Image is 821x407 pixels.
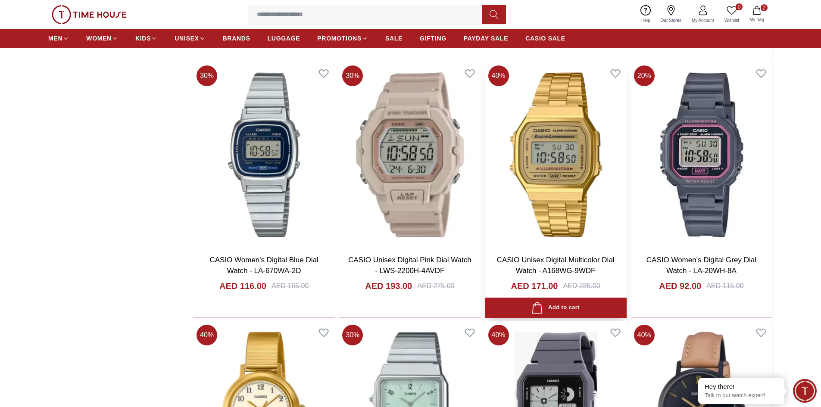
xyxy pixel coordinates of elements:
div: AED 165.00 [272,281,309,291]
img: CASIO Unisex Digital Multicolor Dial Watch - A168WG-9WDF [485,62,627,247]
div: AED 285.00 [563,281,600,291]
a: MEN [48,31,69,46]
span: 40 % [488,65,509,86]
a: UNISEX [175,31,205,46]
span: MEN [48,34,62,43]
div: AED 115.00 [706,281,743,291]
span: CASIO SALE [525,34,565,43]
a: 0Wishlist [719,3,744,25]
span: SALE [385,34,403,43]
span: 30 % [342,65,363,86]
span: WOMEN [86,34,112,43]
a: GIFTING [420,31,446,46]
img: CASIO Women's Digital Blue Dial Watch - LA-670WA-2D [193,62,335,247]
a: PAYDAY SALE [464,31,508,46]
img: ... [52,5,127,24]
a: KIDS [135,31,157,46]
span: 40 % [197,325,217,345]
p: Talk to our watch expert! [705,392,778,399]
span: PAYDAY SALE [464,34,508,43]
a: CASIO SALE [525,31,565,46]
button: Add to cart [485,298,627,318]
a: WOMEN [86,31,118,46]
span: PROMOTIONS [317,34,362,43]
a: Our Stores [656,3,687,25]
span: 2 [761,4,768,11]
span: Wishlist [721,17,743,24]
span: GIFTING [420,34,446,43]
div: Add to cart [531,302,579,314]
a: LUGGAGE [268,31,300,46]
span: 30 % [342,325,363,345]
a: CASIO Women's Digital Grey Dial Watch - LA-20WH-8A [646,256,756,275]
h4: AED 92.00 [659,280,701,292]
span: Our Stores [657,17,685,24]
span: 20 % [634,65,655,86]
div: AED 275.00 [417,281,454,291]
a: Help [636,3,656,25]
span: 30 % [197,65,217,86]
a: CASIO Unisex Digital Pink Dial Watch - LWS-2200H-4AVDF [348,256,471,275]
span: Help [638,17,654,24]
a: CASIO Unisex Digital Multicolor Dial Watch - A168WG-9WDF [497,256,615,275]
a: BRANDS [223,31,250,46]
span: 40 % [488,325,509,345]
span: 0 [736,3,743,10]
h4: AED 193.00 [365,280,412,292]
h4: AED 171.00 [511,280,558,292]
img: CASIO Unisex Digital Pink Dial Watch - LWS-2200H-4AVDF [339,62,481,247]
div: Chat Widget [793,379,817,403]
a: PROMOTIONS [317,31,368,46]
img: CASIO Women's Digital Grey Dial Watch - LA-20WH-8A [631,62,772,247]
span: My Account [688,17,718,24]
div: Hey there! [705,382,778,391]
a: CASIO Women's Digital Blue Dial Watch - LA-670WA-2D [209,256,318,275]
span: 40 % [634,325,655,345]
span: LUGGAGE [268,34,300,43]
span: UNISEX [175,34,199,43]
a: SALE [385,31,403,46]
h4: AED 116.00 [219,280,266,292]
button: 2My Bag [744,4,769,25]
span: KIDS [135,34,151,43]
span: My Bag [746,16,768,23]
span: BRANDS [223,34,250,43]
